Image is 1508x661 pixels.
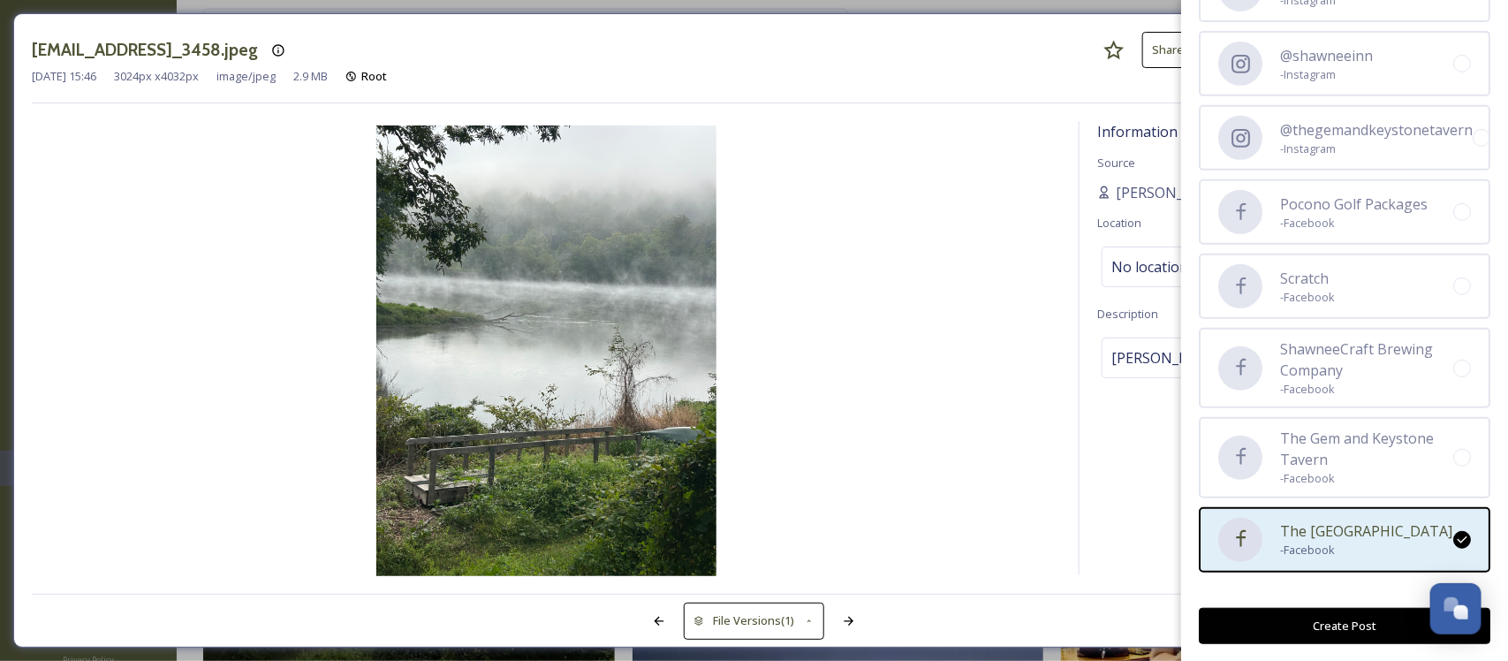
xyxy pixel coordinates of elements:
[1111,256,1188,277] span: No location
[1142,32,1194,68] button: Share
[216,68,276,85] span: image/jpeg
[1116,182,1229,203] span: [PERSON_NAME]
[1097,122,1178,141] span: Information
[1280,45,1373,66] span: @shawneeinn
[1111,347,1224,368] span: [PERSON_NAME]
[1280,520,1452,542] span: The [GEOGRAPHIC_DATA]
[1280,470,1453,487] span: - Facebook
[293,68,328,85] span: 2.9 MB
[1097,215,1141,231] span: Location
[1280,338,1453,381] span: ShawneeCraft Brewing Company
[1199,608,1490,644] button: Create Post
[1280,428,1453,470] span: The Gem and Keystone Tavern
[32,37,258,63] h3: [EMAIL_ADDRESS]_3458.jpeg
[1280,141,1473,157] span: - Instagram
[1280,66,1373,83] span: - Instagram
[1097,155,1135,171] span: Source
[32,125,1061,580] img: Jeffskech%40aol.com-IMG_3458.jpeg
[1280,194,1428,215] span: Pocono Golf Packages
[1280,542,1452,558] span: - Facebook
[684,603,825,639] button: File Versions(1)
[1097,306,1158,322] span: Description
[32,68,96,85] span: [DATE] 15:46
[361,68,387,84] span: Root
[1280,268,1335,289] span: Scratch
[1280,289,1335,306] span: - Facebook
[1430,583,1481,634] button: Open Chat
[1280,215,1428,232] span: - Facebook
[1280,381,1453,398] span: - Facebook
[114,68,199,85] span: 3024 px x 4032 px
[1280,119,1473,141] span: @thegemandkeystonetavern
